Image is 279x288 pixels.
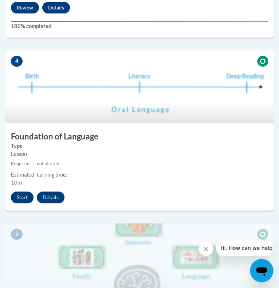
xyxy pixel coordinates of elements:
span: 5 [11,229,23,240]
span: | [32,161,34,166]
label: Type [11,142,268,150]
div: Estimated learning time: [11,171,268,179]
button: Review [11,2,39,13]
span: 4 [11,56,23,67]
button: Start [11,192,34,203]
span: Required [11,161,30,166]
iframe: Button to launch messaging window [250,259,273,282]
span: Hi. How can we help? [4,5,59,11]
h3: Foundation of Language [5,131,274,142]
iframe: Message from company [216,240,273,256]
button: Details [37,192,64,203]
label: 100% completed [11,22,268,30]
div: Your progress [11,21,268,22]
iframe: Close message [199,241,213,256]
span: 10m [11,179,22,186]
div: Lesson [11,150,268,158]
span: not started [37,161,59,166]
img: Course Image [5,50,274,123]
button: Details [42,2,70,13]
